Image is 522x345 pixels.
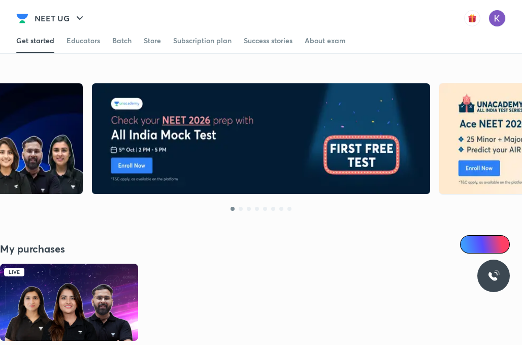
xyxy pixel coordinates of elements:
[487,270,500,282] img: ttu
[460,235,510,254] a: Ai Doubts
[16,12,28,24] img: Company Logo
[173,28,232,53] a: Subscription plan
[28,8,92,28] button: NEET UG
[305,36,346,46] div: About exam
[466,240,474,248] img: Icon
[67,36,100,46] div: Educators
[244,28,292,53] a: Success stories
[112,36,132,46] div: Batch
[112,28,132,53] a: Batch
[16,36,54,46] div: Get started
[305,28,346,53] a: About exam
[16,28,54,53] a: Get started
[464,10,480,26] img: avatar
[244,36,292,46] div: Success stories
[173,36,232,46] div: Subscription plan
[67,28,100,53] a: Educators
[144,36,161,46] div: Store
[4,268,24,276] div: Live
[477,240,504,248] span: Ai Doubts
[144,28,161,53] a: Store
[488,10,506,27] img: Koyna Rana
